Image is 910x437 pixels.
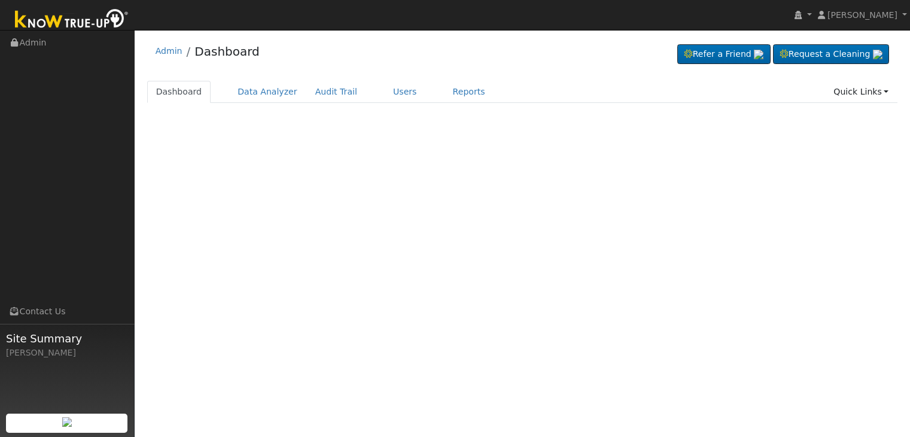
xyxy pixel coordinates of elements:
div: [PERSON_NAME] [6,347,128,359]
a: Dashboard [194,44,260,59]
img: Know True-Up [9,7,135,34]
img: retrieve [62,417,72,427]
a: Dashboard [147,81,211,103]
a: Quick Links [824,81,897,103]
a: Request a Cleaning [773,44,889,65]
span: [PERSON_NAME] [827,10,897,20]
a: Refer a Friend [677,44,771,65]
a: Admin [156,46,182,56]
a: Audit Trail [306,81,366,103]
a: Data Analyzer [229,81,306,103]
a: Users [384,81,426,103]
img: retrieve [873,50,882,59]
a: Reports [444,81,494,103]
span: Site Summary [6,330,128,347]
img: retrieve [754,50,763,59]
